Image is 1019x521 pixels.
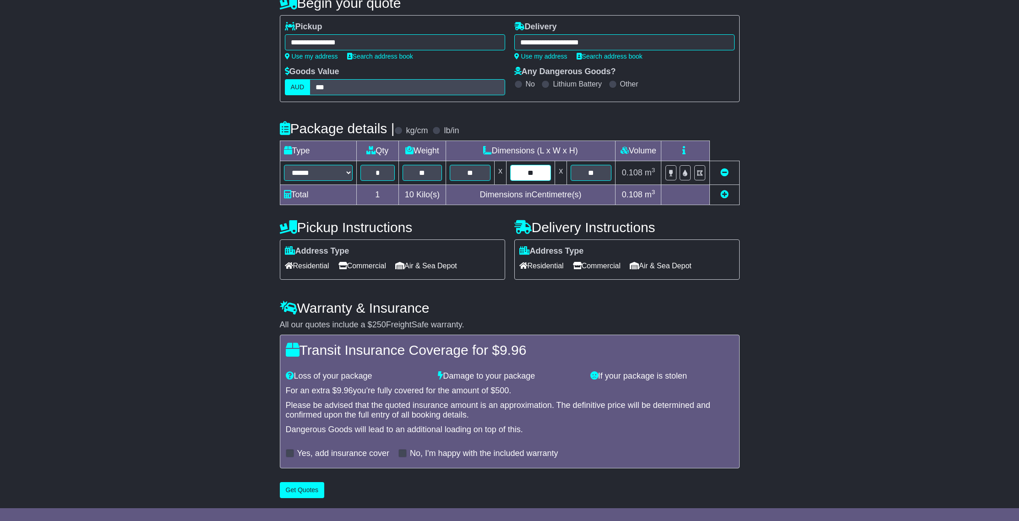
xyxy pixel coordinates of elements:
[514,220,740,235] h4: Delivery Instructions
[399,141,446,161] td: Weight
[495,386,509,395] span: 500
[372,320,386,329] span: 250
[285,53,338,60] a: Use my address
[514,22,557,32] label: Delivery
[410,449,558,459] label: No, I'm happy with the included warranty
[446,141,616,161] td: Dimensions (L x W x H)
[280,320,740,330] div: All our quotes include a $ FreightSafe warranty.
[446,185,616,205] td: Dimensions in Centimetre(s)
[285,79,311,95] label: AUD
[280,482,325,498] button: Get Quotes
[356,141,399,161] td: Qty
[406,126,428,136] label: kg/cm
[652,189,655,195] sup: 3
[280,141,356,161] td: Type
[573,259,621,273] span: Commercial
[285,67,339,77] label: Goods Value
[519,259,564,273] span: Residential
[622,190,643,199] span: 0.108
[622,168,643,177] span: 0.108
[286,342,734,358] h4: Transit Insurance Coverage for $
[630,259,692,273] span: Air & Sea Depot
[356,185,399,205] td: 1
[285,246,349,256] label: Address Type
[514,53,567,60] a: Use my address
[280,121,395,136] h4: Package details |
[720,168,729,177] a: Remove this item
[286,386,734,396] div: For an extra $ you're fully covered for the amount of $ .
[555,161,567,185] td: x
[494,161,506,185] td: x
[280,220,505,235] h4: Pickup Instructions
[720,190,729,199] a: Add new item
[285,22,322,32] label: Pickup
[444,126,459,136] label: lb/in
[280,185,356,205] td: Total
[286,401,734,420] div: Please be advised that the quoted insurance amount is an approximation. The definitive price will...
[338,259,386,273] span: Commercial
[281,371,434,381] div: Loss of your package
[280,300,740,315] h4: Warranty & Insurance
[620,80,638,88] label: Other
[526,80,535,88] label: No
[519,246,584,256] label: Address Type
[286,425,734,435] div: Dangerous Goods will lead to an additional loading on top of this.
[297,449,389,459] label: Yes, add insurance cover
[405,190,414,199] span: 10
[645,190,655,199] span: m
[500,342,526,358] span: 9.96
[645,168,655,177] span: m
[285,259,329,273] span: Residential
[586,371,738,381] div: If your package is stolen
[577,53,643,60] a: Search address book
[514,67,616,77] label: Any Dangerous Goods?
[652,167,655,174] sup: 3
[395,259,457,273] span: Air & Sea Depot
[347,53,413,60] a: Search address book
[553,80,602,88] label: Lithium Battery
[616,141,661,161] td: Volume
[337,386,353,395] span: 9.96
[399,185,446,205] td: Kilo(s)
[433,371,586,381] div: Damage to your package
